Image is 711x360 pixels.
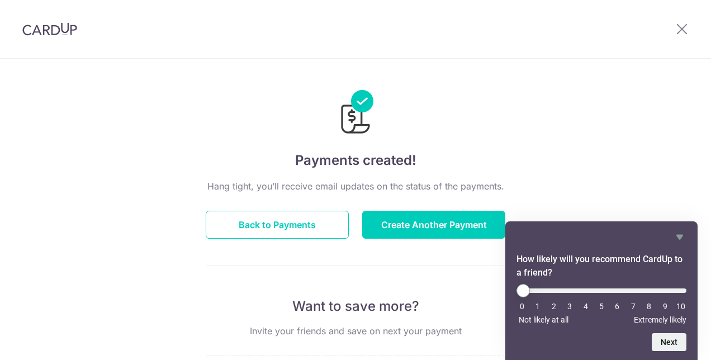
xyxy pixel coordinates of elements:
p: Invite your friends and save on next your payment [206,324,505,338]
img: CardUp [22,22,77,36]
li: 10 [675,302,686,311]
h2: How likely will you recommend CardUp to a friend? Select an option from 0 to 10, with 0 being Not... [516,253,686,280]
span: Extremely likely [634,315,686,324]
li: 1 [532,302,543,311]
li: 5 [596,302,607,311]
li: 0 [516,302,528,311]
img: Payments [338,90,373,137]
h4: Payments created! [206,150,505,170]
p: Hang tight, you’ll receive email updates on the status of the payments. [206,179,505,193]
span: Not likely at all [519,315,568,324]
li: 7 [628,302,639,311]
li: 6 [612,302,623,311]
button: Hide survey [673,230,686,244]
li: 3 [564,302,575,311]
li: 8 [643,302,655,311]
button: Back to Payments [206,211,349,239]
p: Want to save more? [206,297,505,315]
li: 4 [580,302,591,311]
button: Create Another Payment [362,211,505,239]
div: How likely will you recommend CardUp to a friend? Select an option from 0 to 10, with 0 being Not... [516,284,686,324]
div: How likely will you recommend CardUp to a friend? Select an option from 0 to 10, with 0 being Not... [516,230,686,351]
li: 2 [548,302,560,311]
li: 9 [660,302,671,311]
button: Next question [652,333,686,351]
